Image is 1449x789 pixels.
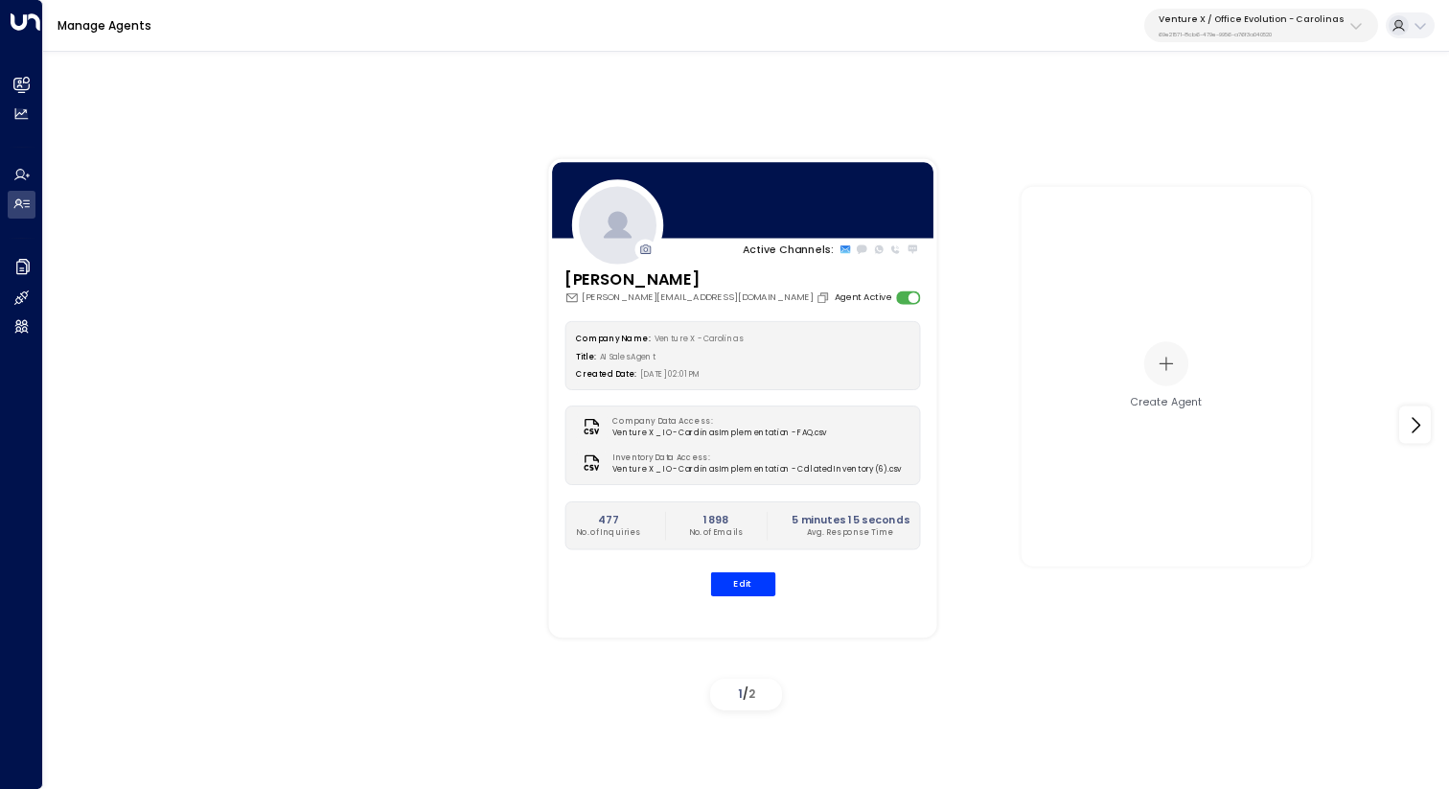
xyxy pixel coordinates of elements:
[576,512,641,527] h2: 477
[743,242,834,257] p: Active Channels:
[710,679,782,710] div: /
[688,527,743,539] p: No. of Emails
[1159,13,1345,25] p: Venture X / Office Evolution - Carolinas
[576,527,641,539] p: No. of Inquiries
[57,17,151,34] a: Manage Agents
[611,453,894,464] label: Inventory Data Access:
[576,369,636,380] label: Created Date:
[816,290,833,304] button: Copy
[710,572,775,596] button: Edit
[611,428,825,439] span: Venture X _ IO - Carolinas Implementation - FAQ.csv
[564,267,833,290] h3: [PERSON_NAME]
[738,685,743,702] span: 1
[1159,31,1345,38] p: 69e21571-8cb6-479e-9956-a76f3a040520
[654,333,742,343] span: Venture X - Carolinas
[564,290,833,304] div: [PERSON_NAME][EMAIL_ADDRESS][DOMAIN_NAME]
[688,512,743,527] h2: 1898
[611,416,818,428] label: Company Data Access:
[791,527,908,539] p: Avg. Response Time
[640,369,701,380] span: [DATE] 02:01 PM
[576,351,596,361] label: Title:
[1131,395,1203,410] div: Create Agent
[791,512,908,527] h2: 5 minutes 15 seconds
[748,685,755,702] span: 2
[1144,9,1378,42] button: Venture X / Office Evolution - Carolinas69e21571-8cb6-479e-9956-a76f3a040520
[611,464,901,476] span: Venture X _ IO - Carolinas Implementation - Collated Inventory (6).csv
[834,290,890,304] label: Agent Active
[599,351,655,361] span: AI Sales Agent
[576,333,650,343] label: Company Name:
